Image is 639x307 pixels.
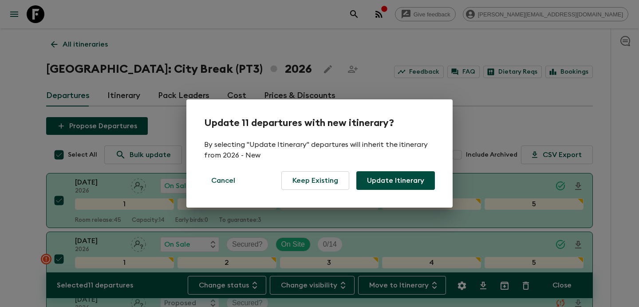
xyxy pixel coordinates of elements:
[204,117,435,129] h2: Update 11 departures with new itinerary?
[356,171,435,190] button: Update Itinerary
[211,175,235,186] p: Cancel
[204,171,242,190] button: Cancel
[281,171,349,190] button: Keep Existing
[204,139,435,161] p: By selecting "Update Itinerary" departures will inherit the itinerary from 2026 - New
